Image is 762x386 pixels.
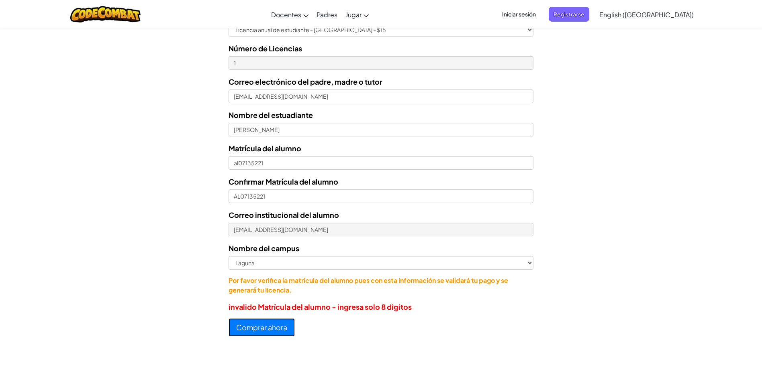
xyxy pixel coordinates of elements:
[229,142,301,154] label: Matrícula del alumno
[70,6,141,22] img: Logotipo de CodeCombat
[497,7,541,22] button: Iniciar sesión
[313,4,341,25] a: Padres
[229,209,339,221] label: Correo institucional del alumno
[595,4,698,25] a: English ([GEOGRAPHIC_DATA])
[229,76,382,87] label: Correo electrónico del padre, madre o tutor
[267,4,313,25] a: Docentes
[229,318,295,337] button: Comprar ahora
[549,7,589,22] button: Registrarse
[599,10,694,19] span: English ([GEOGRAPHIC_DATA])
[229,276,533,295] p: Por favor verifica la matrícula del alumno pues con esta información se validará tu pago y se gen...
[229,109,313,121] label: Nombre del estuadiante
[341,4,373,25] a: Jugar
[229,301,533,313] p: invalido Matrícula del alumno - ingresa solo 8 digitos
[271,10,301,19] span: Docentes
[229,176,338,187] label: Confirmar Matrícula del alumno
[345,10,362,19] span: Jugar
[229,242,299,254] label: Nombre del campus
[229,43,302,54] label: Número de Licencias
